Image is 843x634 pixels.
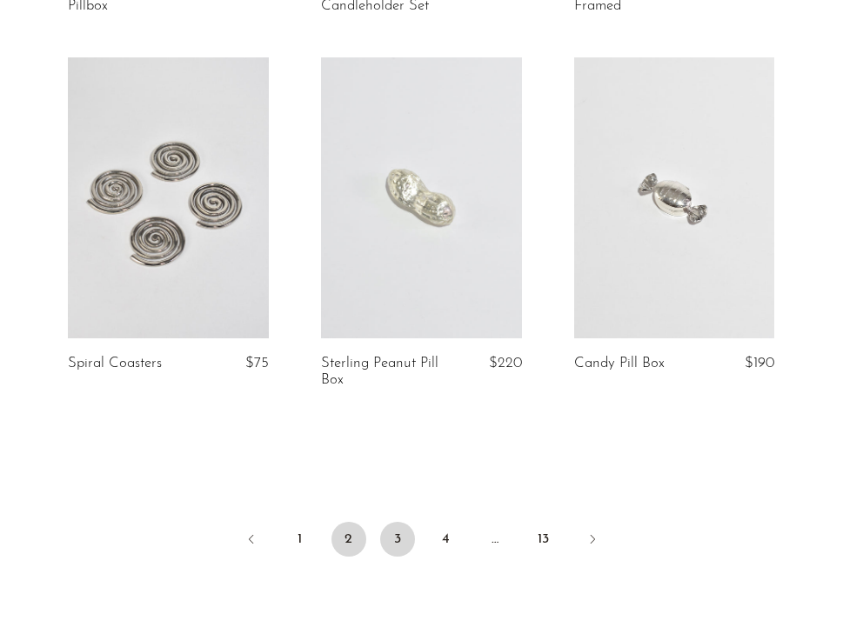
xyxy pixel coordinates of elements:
[526,522,561,557] a: 13
[574,356,665,371] a: Candy Pill Box
[234,522,269,560] a: Previous
[68,356,162,371] a: Spiral Coasters
[489,356,522,370] span: $220
[321,356,451,388] a: Sterling Peanut Pill Box
[478,522,512,557] span: …
[745,356,774,370] span: $190
[429,522,464,557] a: 4
[331,522,366,557] span: 2
[245,356,269,370] span: $75
[380,522,415,557] a: 3
[575,522,610,560] a: Next
[283,522,318,557] a: 1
